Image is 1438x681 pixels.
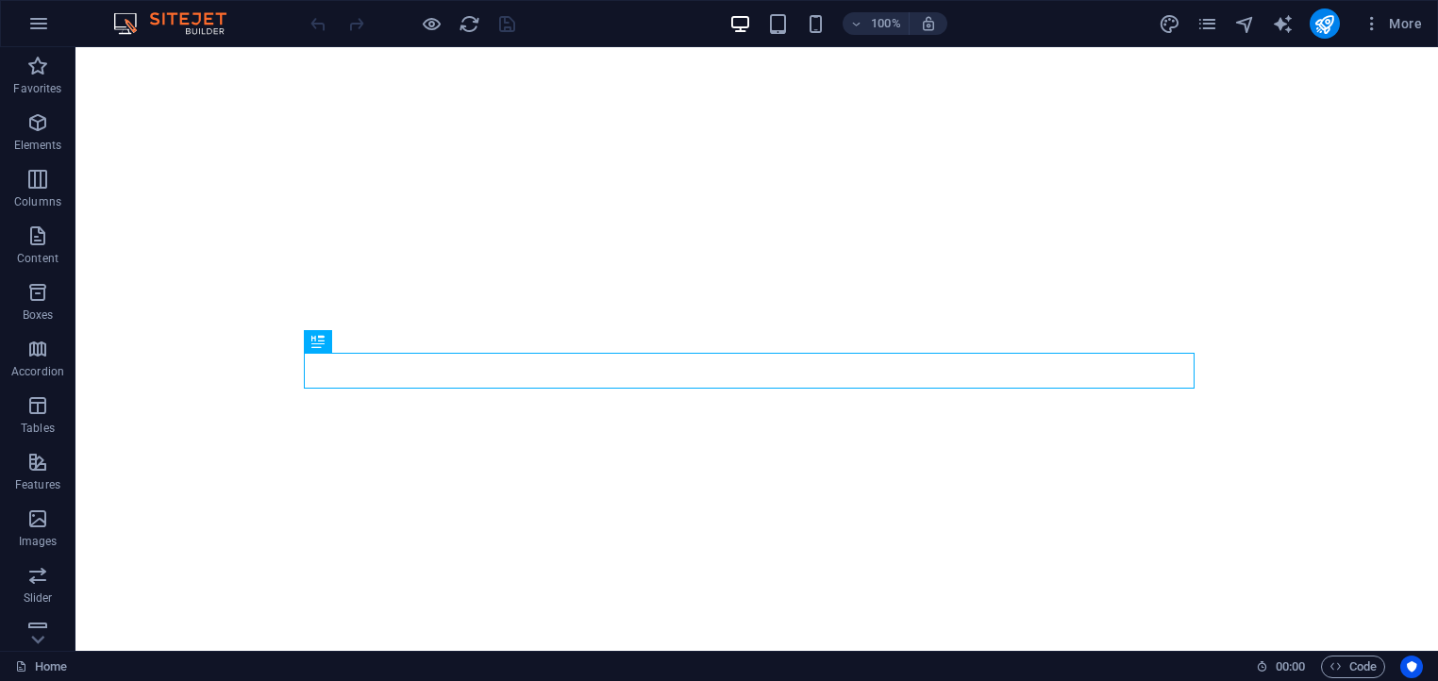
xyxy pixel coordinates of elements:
p: Columns [14,194,61,209]
i: Navigator [1234,13,1256,35]
button: Usercentrics [1400,656,1423,678]
span: More [1363,14,1422,33]
i: AI Writer [1272,13,1294,35]
p: Slider [24,590,53,606]
p: Accordion [11,364,64,379]
button: More [1355,8,1430,39]
i: On resize automatically adjust zoom level to fit chosen device. [920,15,937,32]
button: 100% [843,12,910,35]
i: Publish [1313,13,1335,35]
button: text_generator [1272,12,1295,35]
img: Editor Logo [109,12,250,35]
h6: 100% [871,12,901,35]
span: 00 00 [1276,656,1305,678]
p: Tables [21,421,55,436]
p: Elements [14,138,62,153]
i: Pages (Ctrl+Alt+S) [1196,13,1218,35]
i: Reload page [459,13,480,35]
i: Design (Ctrl+Alt+Y) [1159,13,1180,35]
p: Content [17,251,59,266]
button: Code [1321,656,1385,678]
button: Click here to leave preview mode and continue editing [420,12,443,35]
button: reload [458,12,480,35]
h6: Session time [1256,656,1306,678]
p: Favorites [13,81,61,96]
button: pages [1196,12,1219,35]
span: : [1289,659,1292,673]
button: publish [1310,8,1340,39]
p: Images [19,534,58,549]
span: Code [1329,656,1377,678]
p: Boxes [23,307,54,323]
button: navigator [1234,12,1257,35]
button: design [1159,12,1181,35]
a: Click to cancel selection. Double-click to open Pages [15,656,67,678]
p: Features [15,477,60,492]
